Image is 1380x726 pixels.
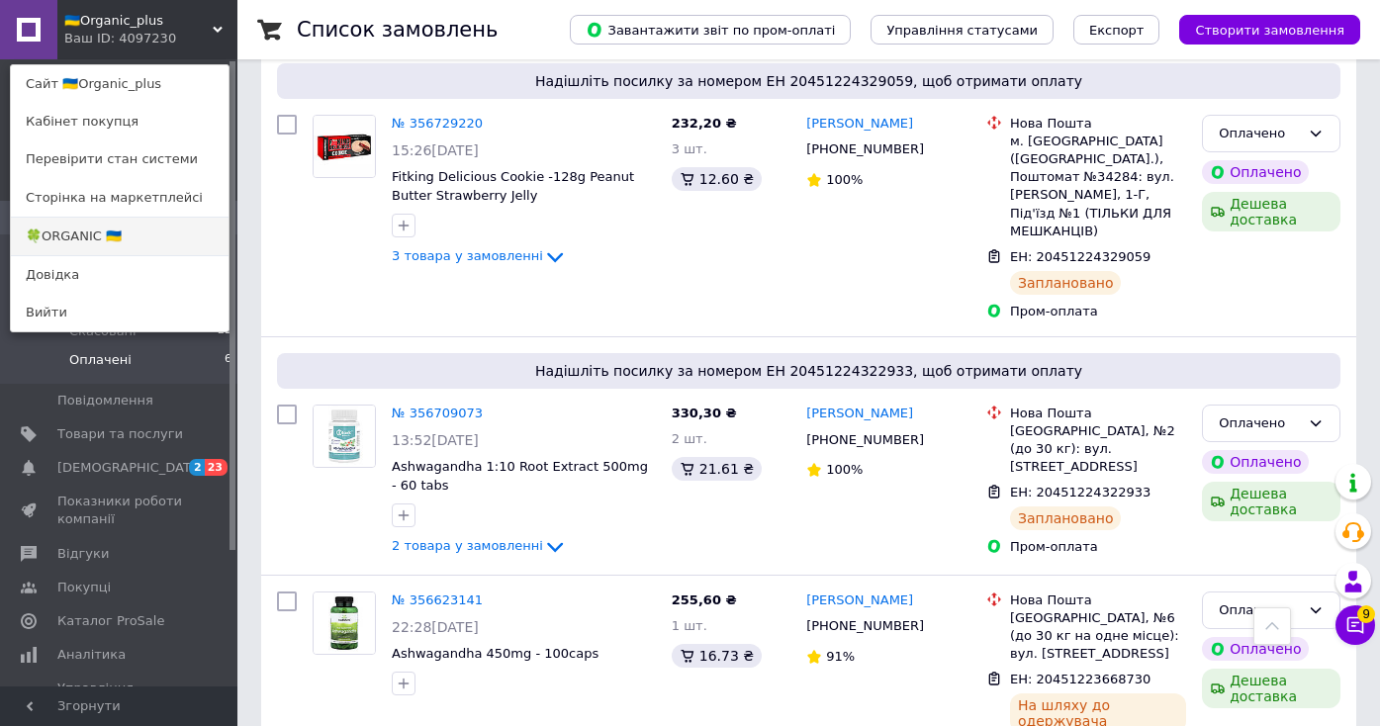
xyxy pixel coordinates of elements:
span: 23 [205,459,228,476]
span: Повідомлення [57,392,153,409]
span: 330,30 ₴ [672,406,737,420]
div: Оплачено [1202,160,1309,184]
div: Ваш ID: 4097230 [64,30,147,47]
a: Довідка [11,256,229,294]
a: 2 товара у замовленні [392,538,567,553]
a: 🍀ORGANIC 🇺🇦 [11,218,229,255]
div: Оплачено [1202,637,1309,661]
span: Покупці [57,579,111,596]
img: Фото товару [314,116,375,177]
a: Фото товару [313,591,376,655]
div: [GEOGRAPHIC_DATA], №2 (до 30 кг): вул. [STREET_ADDRESS] [1010,422,1186,477]
span: 2 шт. [672,431,707,446]
span: 9 [1357,605,1375,623]
span: 2 товара у замовленні [392,538,543,553]
div: [GEOGRAPHIC_DATA], №6 (до 30 кг на одне місце): вул. [STREET_ADDRESS] [1010,609,1186,664]
div: Оплачено [1219,124,1300,144]
span: Експорт [1089,23,1145,38]
span: Каталог ProSale [57,612,164,630]
div: 21.61 ₴ [672,457,762,481]
span: 3 шт. [672,141,707,156]
span: 3 товара у замовленні [392,248,543,263]
div: Нова Пошта [1010,115,1186,133]
div: Заплановано [1010,506,1122,530]
div: [PHONE_NUMBER] [802,136,928,162]
span: 232,20 ₴ [672,116,737,131]
a: 3 товара у замовленні [392,248,567,263]
div: Дешева доставка [1202,192,1340,231]
a: Fitking Delicious Cookie -128g Peanut Butter Strawberry Jelly [392,169,634,203]
div: [PHONE_NUMBER] [802,613,928,639]
a: Фото товару [313,405,376,468]
a: Кабінет покупця [11,103,229,140]
a: Перевірити стан системи [11,140,229,178]
div: Оплачено [1202,450,1309,474]
span: Відгуки [57,545,109,563]
div: Оплачено [1219,413,1300,434]
div: Нова Пошта [1010,405,1186,422]
span: ЕН: 20451223668730 [1010,672,1150,686]
span: ЕН: 20451224322933 [1010,485,1150,499]
div: 16.73 ₴ [672,644,762,668]
div: Оплачено [1219,600,1300,621]
img: Фото товару [314,406,375,467]
a: [PERSON_NAME] [806,591,913,610]
span: Надішліть посилку за номером ЕН 20451224322933, щоб отримати оплату [285,361,1333,381]
span: 🇺🇦Organic_plus [64,12,213,30]
a: Створити замовлення [1159,22,1360,37]
span: Товари та послуги [57,425,183,443]
div: Пром-оплата [1010,538,1186,556]
button: Чат з покупцем9 [1335,605,1375,645]
a: [PERSON_NAME] [806,405,913,423]
a: Фото товару [313,115,376,178]
button: Управління статусами [871,15,1054,45]
span: 255,60 ₴ [672,592,737,607]
span: 2 [189,459,205,476]
h1: Список замовлень [297,18,498,42]
span: Оплачені [69,351,132,369]
span: Показники роботи компанії [57,493,183,528]
span: Управління статусами [886,23,1038,38]
span: Управління сайтом [57,680,183,715]
span: Надішліть посилку за номером ЕН 20451224329059, щоб отримати оплату [285,71,1333,91]
span: 6 [225,351,231,369]
a: Вийти [11,294,229,331]
div: 12.60 ₴ [672,167,762,191]
span: 100% [826,462,863,477]
img: Фото товару [314,592,375,654]
a: Ashwagandha 1:10 Root Extract 500mg - 60 tabs [392,459,648,493]
span: 13:52[DATE] [392,432,479,448]
span: [DEMOGRAPHIC_DATA] [57,459,204,477]
a: Сторінка на маркетплейсі [11,179,229,217]
a: [PERSON_NAME] [806,115,913,134]
span: 100% [826,172,863,187]
button: Завантажити звіт по пром-оплаті [570,15,851,45]
a: Сайт 🇺🇦Organic_plus [11,65,229,103]
div: Заплановано [1010,271,1122,295]
a: Ashwagandha 450mg - 100caps [392,646,598,661]
span: Аналітика [57,646,126,664]
span: 15:26[DATE] [392,142,479,158]
div: м. [GEOGRAPHIC_DATA] ([GEOGRAPHIC_DATA].), Поштомат №34284: вул. [PERSON_NAME], 1-Г, Під'їзд №1 (... [1010,133,1186,240]
span: 22:28[DATE] [392,619,479,635]
div: Нова Пошта [1010,591,1186,609]
a: № 356729220 [392,116,483,131]
span: 1 шт. [672,618,707,633]
span: 91% [826,649,855,664]
a: № 356623141 [392,592,483,607]
button: Створити замовлення [1179,15,1360,45]
a: № 356709073 [392,406,483,420]
span: Створити замовлення [1195,23,1344,38]
span: ЕН: 20451224329059 [1010,249,1150,264]
div: Дешева доставка [1202,669,1340,708]
div: Пром-оплата [1010,303,1186,320]
div: [PHONE_NUMBER] [802,427,928,453]
button: Експорт [1073,15,1160,45]
div: Дешева доставка [1202,482,1340,521]
span: Завантажити звіт по пром-оплаті [586,21,835,39]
